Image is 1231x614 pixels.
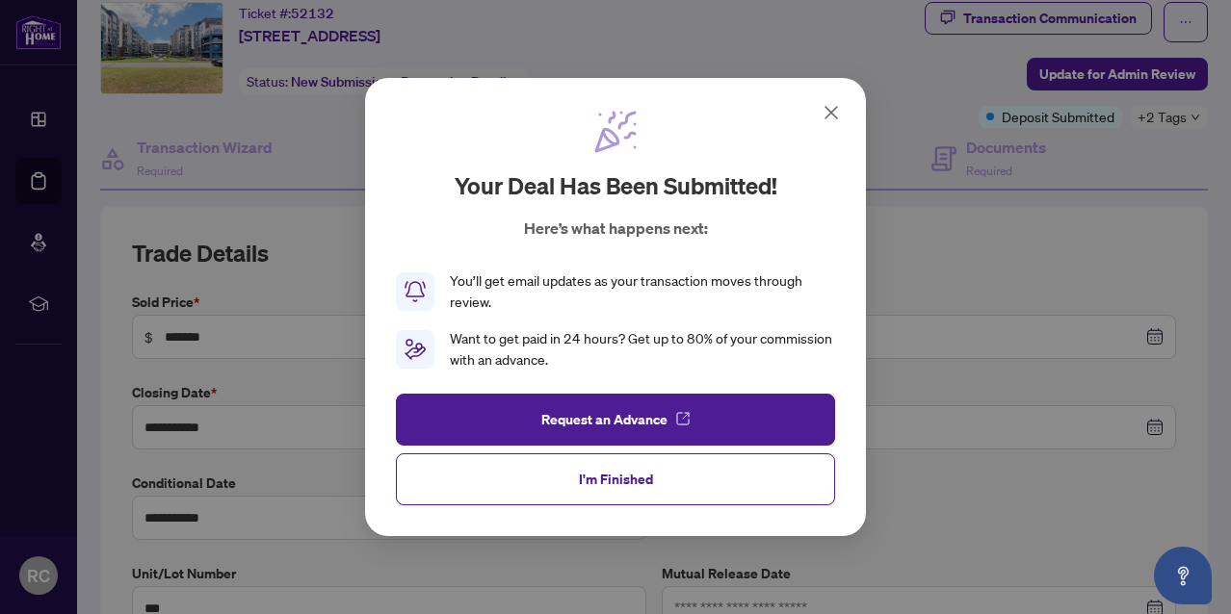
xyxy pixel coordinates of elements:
[450,328,835,371] div: Want to get paid in 24 hours? Get up to 80% of your commission with an advance.
[455,170,777,201] h2: Your deal has been submitted!
[541,404,668,435] span: Request an Advance
[579,464,653,495] span: I'm Finished
[450,270,835,313] div: You’ll get email updates as your transaction moves through review.
[396,453,835,505] button: I'm Finished
[1154,547,1212,604] button: Open asap
[524,217,708,240] p: Here’s what happens next:
[396,394,835,446] button: Request an Advance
